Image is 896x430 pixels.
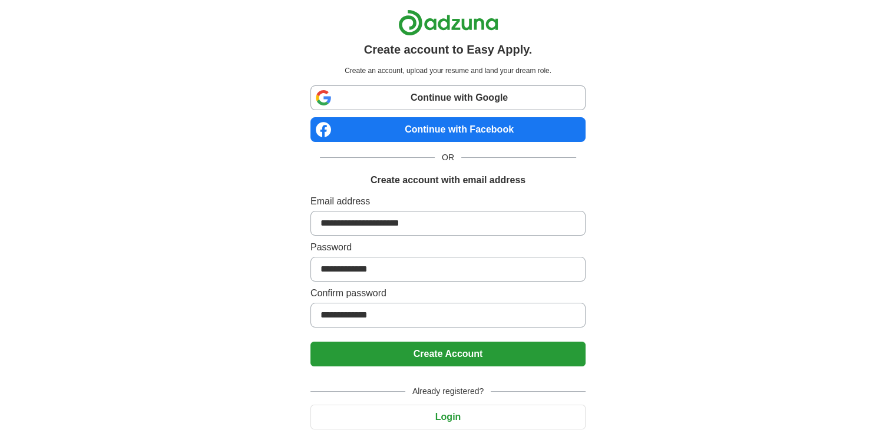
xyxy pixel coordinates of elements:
a: Continue with Facebook [310,117,586,142]
button: Login [310,405,586,429]
span: Already registered? [405,385,491,398]
p: Create an account, upload your resume and land your dream role. [313,65,583,76]
h1: Create account with email address [371,173,525,187]
span: OR [435,151,461,164]
a: Continue with Google [310,85,586,110]
a: Login [310,412,586,422]
label: Confirm password [310,286,586,300]
label: Email address [310,194,586,209]
button: Create Account [310,342,586,366]
label: Password [310,240,586,254]
img: Adzuna logo [398,9,498,36]
h1: Create account to Easy Apply. [364,41,533,58]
